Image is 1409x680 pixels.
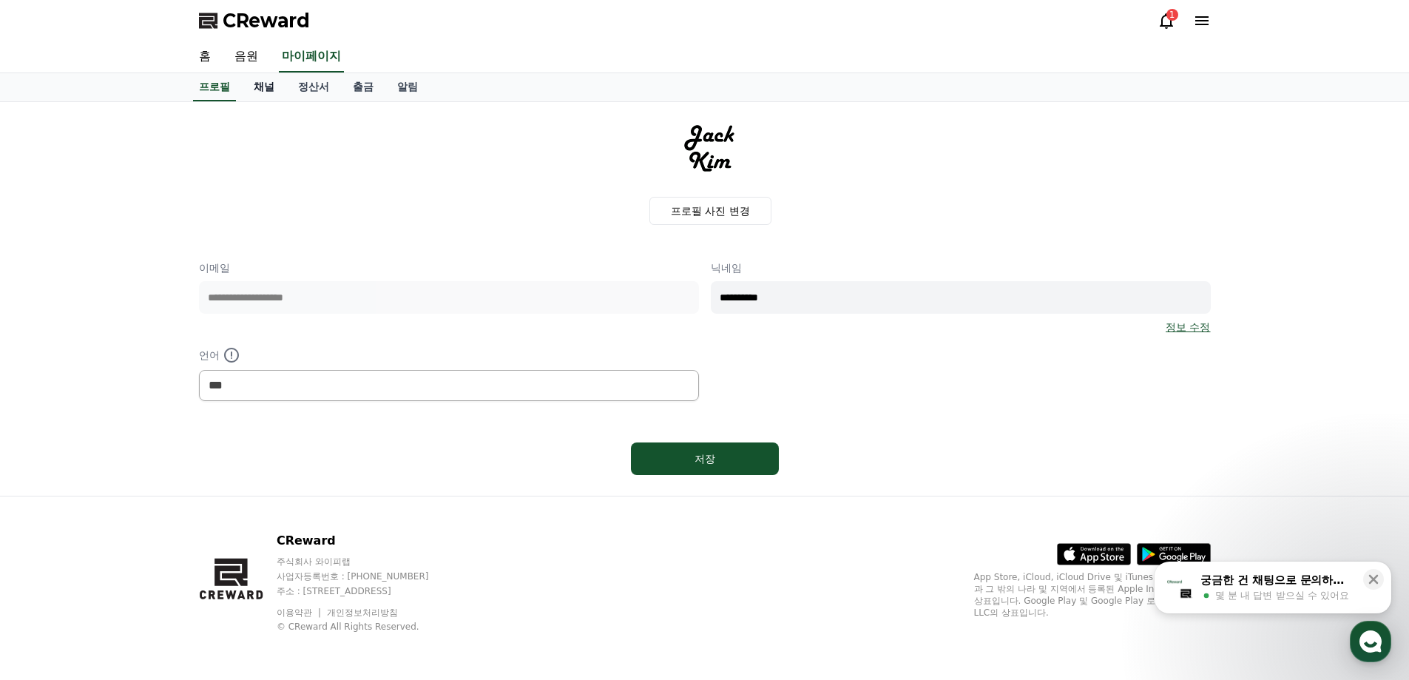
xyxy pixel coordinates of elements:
[385,73,430,101] a: 알림
[277,556,457,568] p: 주식회사 와이피랩
[631,442,779,475] button: 저장
[711,260,1211,275] p: 닉네임
[675,114,746,185] img: profile_image
[199,260,699,275] p: 이메일
[199,9,310,33] a: CReward
[242,73,286,101] a: 채널
[98,469,191,506] a: 대화
[277,607,323,618] a: 이용약관
[199,346,699,364] p: 언어
[187,41,223,73] a: 홈
[327,607,398,618] a: 개인정보처리방침
[1166,9,1178,21] div: 1
[277,585,457,597] p: 주소 : [STREET_ADDRESS]
[286,73,341,101] a: 정산서
[1158,12,1175,30] a: 1
[660,451,749,466] div: 저장
[229,491,246,503] span: 설정
[279,41,344,73] a: 마이페이지
[135,492,153,504] span: 대화
[1166,320,1210,334] a: 정보 수정
[47,491,55,503] span: 홈
[277,532,457,550] p: CReward
[4,469,98,506] a: 홈
[649,197,771,225] label: 프로필 사진 변경
[277,570,457,582] p: 사업자등록번호 : [PHONE_NUMBER]
[277,621,457,633] p: © CReward All Rights Reserved.
[974,571,1211,619] p: App Store, iCloud, iCloud Drive 및 iTunes Store는 미국과 그 밖의 나라 및 지역에서 등록된 Apple Inc.의 서비스 상표입니다. Goo...
[223,9,310,33] span: CReward
[223,41,270,73] a: 음원
[341,73,385,101] a: 출금
[191,469,284,506] a: 설정
[193,73,236,101] a: 프로필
